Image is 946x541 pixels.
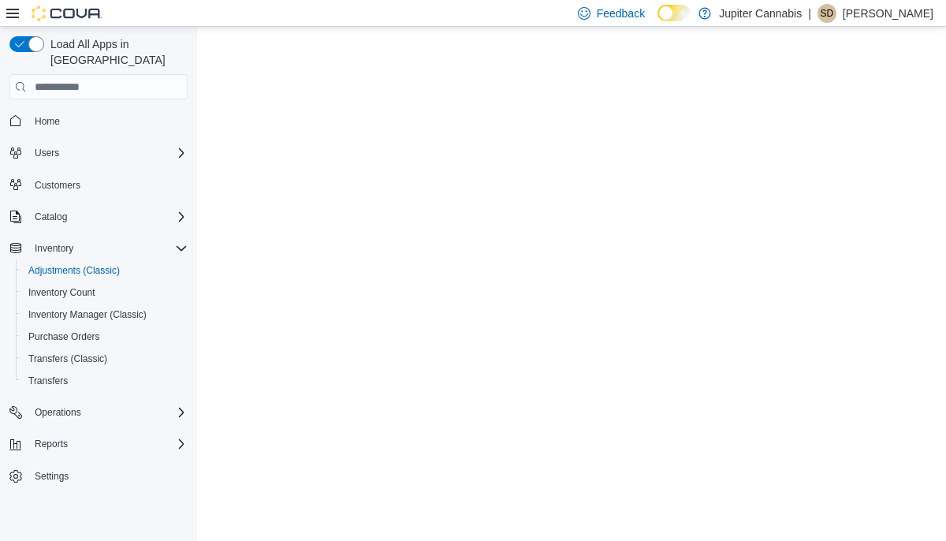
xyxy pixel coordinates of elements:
span: Operations [28,403,188,422]
span: Purchase Orders [28,330,100,343]
span: Inventory Count [22,283,188,302]
span: Inventory Count [28,286,95,299]
span: Reports [28,435,188,453]
a: Inventory Count [22,283,102,302]
a: Purchase Orders [22,327,106,346]
span: Users [28,144,188,162]
span: Inventory Manager (Classic) [22,305,188,324]
span: Operations [35,406,81,419]
span: Inventory [28,239,188,258]
div: Sara D [818,4,836,23]
span: Load All Apps in [GEOGRAPHIC_DATA] [44,36,188,68]
a: Inventory Manager (Classic) [22,305,153,324]
button: Adjustments (Classic) [16,259,194,282]
a: Customers [28,176,87,195]
span: Transfers (Classic) [28,353,107,365]
span: Reports [35,438,68,450]
span: SD [821,4,834,23]
span: Inventory [35,242,73,255]
span: Home [35,115,60,128]
button: Purchase Orders [16,326,194,348]
span: Settings [35,470,69,483]
a: Settings [28,467,75,486]
a: Adjustments (Classic) [22,261,126,280]
a: Home [28,112,66,131]
a: Transfers (Classic) [22,349,114,368]
span: Customers [35,179,80,192]
button: Reports [28,435,74,453]
p: [PERSON_NAME] [843,4,933,23]
span: Transfers [22,371,188,390]
span: Transfers (Classic) [22,349,188,368]
button: Customers [3,173,194,196]
button: Transfers [16,370,194,392]
button: Inventory [3,237,194,259]
span: Adjustments (Classic) [28,264,120,277]
span: Adjustments (Classic) [22,261,188,280]
button: Transfers (Classic) [16,348,194,370]
p: Jupiter Cannabis [719,4,802,23]
span: Inventory Manager (Classic) [28,308,147,321]
span: Transfers [28,375,68,387]
span: Customers [28,175,188,195]
button: Inventory Count [16,282,194,304]
button: Catalog [3,206,194,228]
span: Home [28,110,188,130]
span: Feedback [597,6,645,21]
button: Operations [3,401,194,423]
button: Operations [28,403,88,422]
button: Inventory [28,239,80,258]
span: Users [35,147,59,159]
input: Dark Mode [657,5,691,21]
span: Purchase Orders [22,327,188,346]
button: Settings [3,465,194,487]
button: Users [3,142,194,164]
button: Users [28,144,65,162]
img: Cova [32,6,102,21]
span: Dark Mode [657,21,658,22]
span: Catalog [28,207,188,226]
p: | [808,4,811,23]
button: Inventory Manager (Classic) [16,304,194,326]
span: Catalog [35,211,67,223]
span: Settings [28,466,188,486]
button: Home [3,109,194,132]
nav: Complex example [9,103,188,528]
a: Transfers [22,371,74,390]
button: Catalog [28,207,73,226]
button: Reports [3,433,194,455]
